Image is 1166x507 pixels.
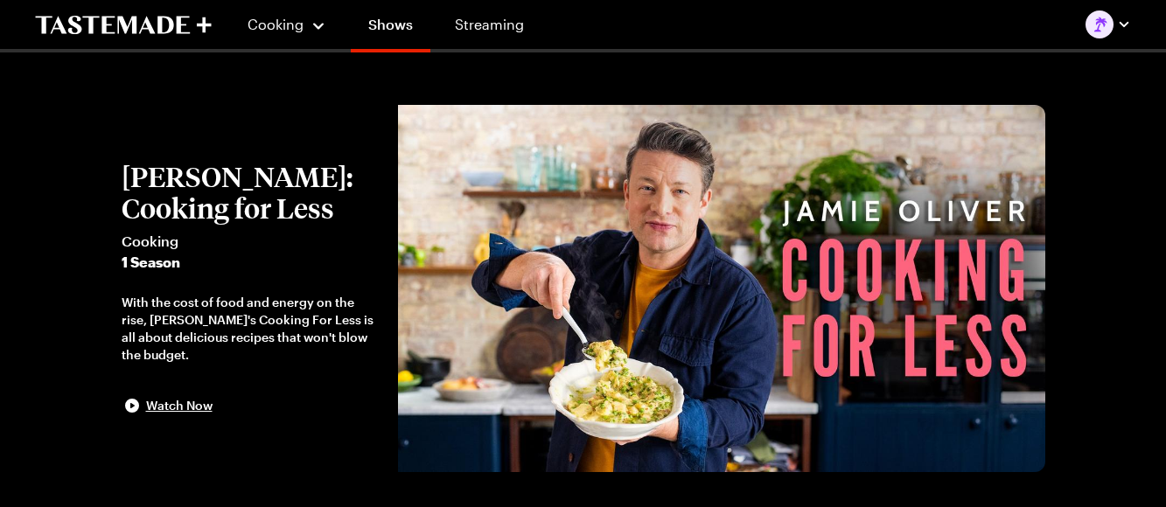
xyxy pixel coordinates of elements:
span: 1 Season [122,252,381,273]
button: Profile picture [1086,10,1131,38]
a: To Tastemade Home Page [35,15,212,35]
img: Jamie Oliver: Cooking for Less [398,105,1044,472]
button: Cooking [247,3,326,45]
a: Shows [351,3,430,52]
img: Profile picture [1086,10,1114,38]
h2: [PERSON_NAME]: Cooking for Less [122,161,381,224]
span: Cooking [122,231,381,252]
span: Watch Now [146,397,213,414]
button: [PERSON_NAME]: Cooking for LessCooking1 SeasonWith the cost of food and energy on the rise, [PERS... [122,161,381,416]
span: Cooking [248,16,304,32]
div: With the cost of food and energy on the rise, [PERSON_NAME]'s Cooking For Less is all about delic... [122,294,381,364]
